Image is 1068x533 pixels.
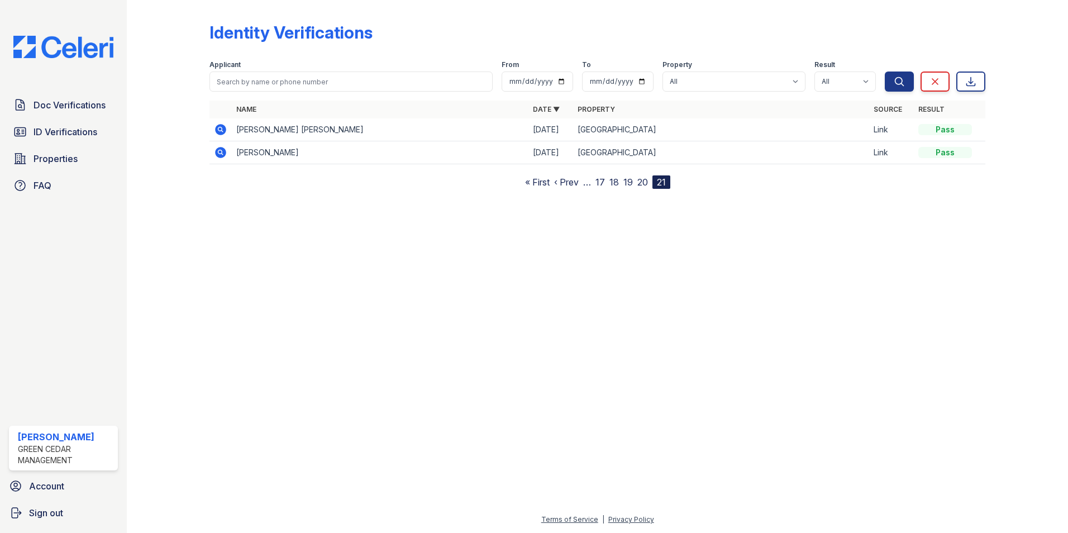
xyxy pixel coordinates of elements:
td: [GEOGRAPHIC_DATA] [573,118,870,141]
a: Doc Verifications [9,94,118,116]
div: 21 [652,175,670,189]
a: 18 [609,177,619,188]
a: Sign out [4,502,122,524]
span: Account [29,479,64,493]
a: « First [525,177,550,188]
div: Pass [918,124,972,135]
a: ‹ Prev [554,177,579,188]
label: Result [814,60,835,69]
a: Properties [9,147,118,170]
a: ID Verifications [9,121,118,143]
a: 19 [623,177,633,188]
a: Date ▼ [533,105,560,113]
div: Pass [918,147,972,158]
div: [PERSON_NAME] [18,430,113,444]
td: Link [869,141,914,164]
label: To [582,60,591,69]
td: [DATE] [528,141,573,164]
label: Property [662,60,692,69]
span: Sign out [29,506,63,520]
span: FAQ [34,179,51,192]
span: Doc Verifications [34,98,106,112]
div: Green Cedar Management [18,444,113,466]
a: Property [578,105,615,113]
a: Privacy Policy [608,515,654,524]
a: 20 [637,177,648,188]
span: ID Verifications [34,125,97,139]
a: Account [4,475,122,497]
td: Link [869,118,914,141]
img: CE_Logo_Blue-a8612792a0a2168367f1c8372b55b34899dd931a85d93a1a3d3e32e68fde9ad4.png [4,36,122,58]
div: Identity Verifications [209,22,373,42]
a: 17 [595,177,605,188]
a: FAQ [9,174,118,197]
a: Name [236,105,256,113]
a: Terms of Service [541,515,598,524]
td: [PERSON_NAME] [232,141,528,164]
td: [GEOGRAPHIC_DATA] [573,141,870,164]
div: | [602,515,604,524]
label: Applicant [209,60,241,69]
input: Search by name or phone number [209,72,493,92]
td: [DATE] [528,118,573,141]
td: [PERSON_NAME] [PERSON_NAME] [232,118,528,141]
label: From [502,60,519,69]
a: Source [874,105,902,113]
span: Properties [34,152,78,165]
span: … [583,175,591,189]
a: Result [918,105,945,113]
